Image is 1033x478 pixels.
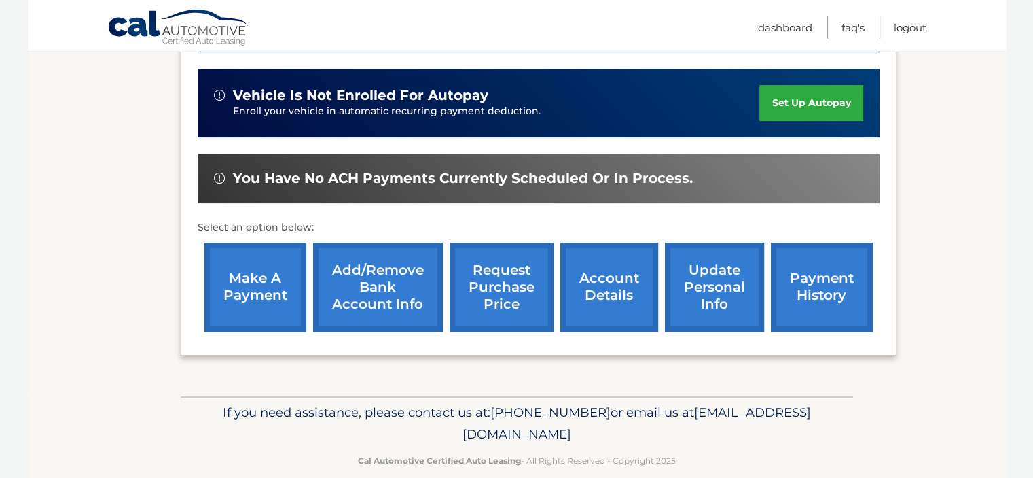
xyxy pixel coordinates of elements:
a: Dashboard [758,16,812,39]
img: alert-white.svg [214,173,225,184]
a: Logout [894,16,926,39]
a: set up autopay [759,85,863,121]
a: account details [560,243,658,332]
img: alert-white.svg [214,90,225,101]
a: request purchase price [450,243,554,332]
a: make a payment [204,243,306,332]
p: - All Rights Reserved - Copyright 2025 [189,454,844,468]
a: FAQ's [841,16,865,39]
span: [PHONE_NUMBER] [490,405,611,420]
p: If you need assistance, please contact us at: or email us at [189,402,844,445]
strong: Cal Automotive Certified Auto Leasing [358,456,521,466]
p: Enroll your vehicle in automatic recurring payment deduction. [233,104,760,119]
a: update personal info [665,243,764,332]
a: Cal Automotive [107,9,250,48]
span: You have no ACH payments currently scheduled or in process. [233,170,693,187]
p: Select an option below: [198,220,880,236]
span: vehicle is not enrolled for autopay [233,87,488,104]
a: Add/Remove bank account info [313,243,443,332]
a: payment history [771,243,873,332]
